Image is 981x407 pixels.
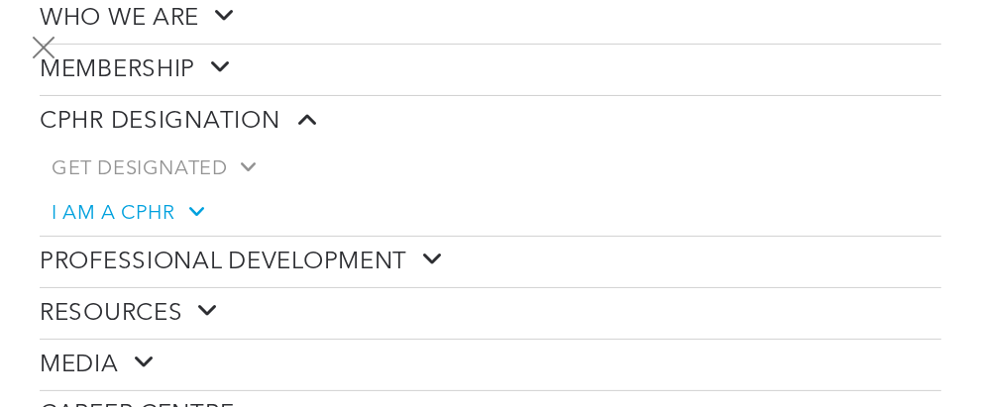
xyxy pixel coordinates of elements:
[40,45,941,95] a: MEMBERSHIP
[40,288,941,339] a: RESOURCES
[52,156,255,181] span: GET DESIGNATED
[40,340,941,390] a: MEDIA
[40,237,941,287] a: PROFESSIONAL DEVELOPMENT
[18,22,69,73] button: menu
[40,191,941,236] a: I AM A CPHR
[40,96,941,147] a: CPHR DESIGNATION
[40,106,316,137] span: CPHR DESIGNATION
[52,201,202,226] span: I AM A CPHR
[40,147,941,191] a: GET DESIGNATED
